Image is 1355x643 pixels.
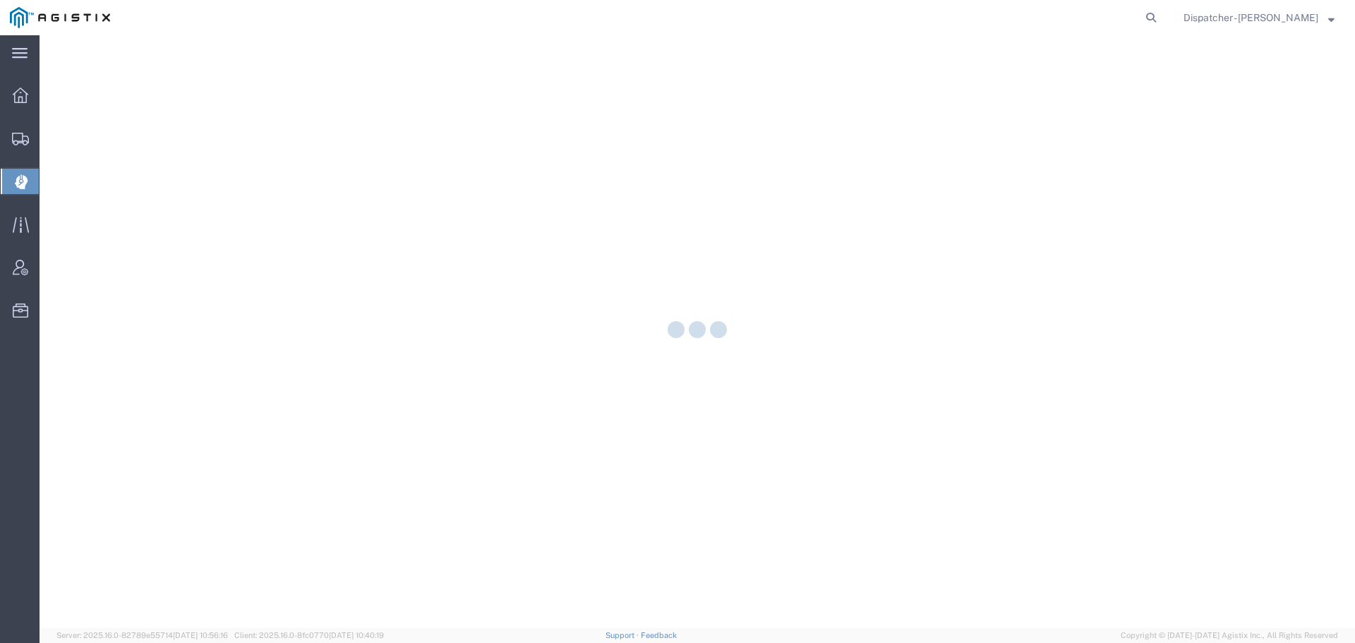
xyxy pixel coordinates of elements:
a: Feedback [641,631,677,639]
a: Support [606,631,641,639]
span: Client: 2025.16.0-8fc0770 [234,631,384,639]
span: Server: 2025.16.0-82789e55714 [56,631,228,639]
span: [DATE] 10:40:19 [329,631,384,639]
span: Copyright © [DATE]-[DATE] Agistix Inc., All Rights Reserved [1121,630,1338,642]
span: [DATE] 10:56:16 [173,631,228,639]
button: Dispatcher - [PERSON_NAME] [1183,9,1335,26]
span: Dispatcher - Cameron Bowman [1184,10,1318,25]
img: logo [10,7,110,28]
